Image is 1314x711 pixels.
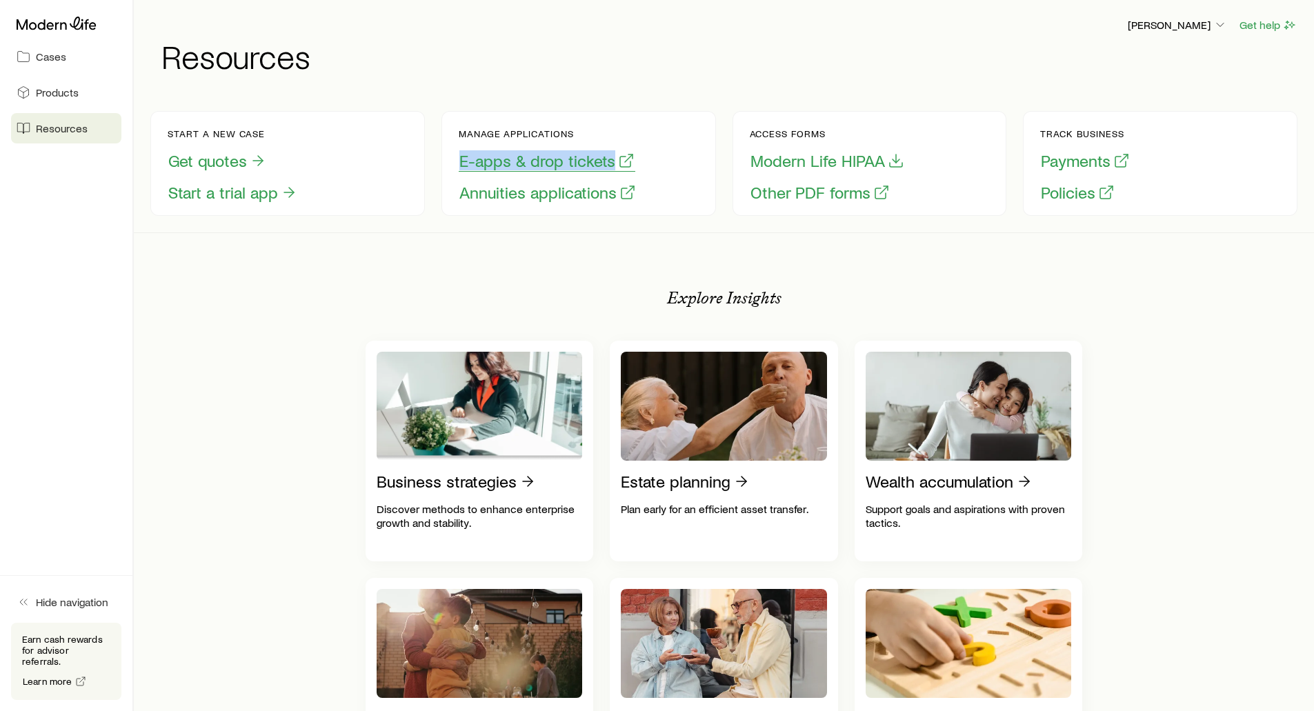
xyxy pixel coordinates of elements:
button: [PERSON_NAME] [1127,17,1228,34]
button: Hide navigation [11,587,121,617]
img: Charitable giving [621,589,827,698]
button: Payments [1040,150,1131,172]
button: Policies [1040,182,1115,203]
img: Retirement [377,589,583,698]
p: Start a new case [168,128,298,139]
p: Discover methods to enhance enterprise growth and stability. [377,502,583,530]
p: Earn cash rewards for advisor referrals. [22,634,110,667]
p: Wealth accumulation [866,472,1013,491]
p: Explore Insights [667,288,782,308]
img: Business strategies [377,352,583,461]
span: Resources [36,121,88,135]
p: Track business [1040,128,1131,139]
span: Hide navigation [36,595,108,609]
span: Products [36,86,79,99]
h1: Resources [161,39,1297,72]
a: Resources [11,113,121,143]
p: Manage applications [459,128,637,139]
a: Business strategiesDiscover methods to enhance enterprise growth and stability. [366,341,594,561]
button: Other PDF forms [750,182,890,203]
span: Cases [36,50,66,63]
a: Estate planningPlan early for an efficient asset transfer. [610,341,838,561]
button: Start a trial app [168,182,298,203]
p: Plan early for an efficient asset transfer. [621,502,827,516]
img: Wealth accumulation [866,352,1072,461]
p: [PERSON_NAME] [1128,18,1227,32]
p: Support goals and aspirations with proven tactics. [866,502,1072,530]
div: Earn cash rewards for advisor referrals.Learn more [11,623,121,700]
button: Get quotes [168,150,267,172]
a: Wealth accumulationSupport goals and aspirations with proven tactics. [855,341,1083,561]
p: Access forms [750,128,905,139]
a: Cases [11,41,121,72]
span: Learn more [23,677,72,686]
button: Modern Life HIPAA [750,150,905,172]
button: E-apps & drop tickets [459,150,635,172]
a: Products [11,77,121,108]
img: Estate planning [621,352,827,461]
button: Annuities applications [459,182,637,203]
button: Get help [1239,17,1297,33]
p: Business strategies [377,472,517,491]
img: Product guides [866,589,1072,698]
p: Estate planning [621,472,730,491]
